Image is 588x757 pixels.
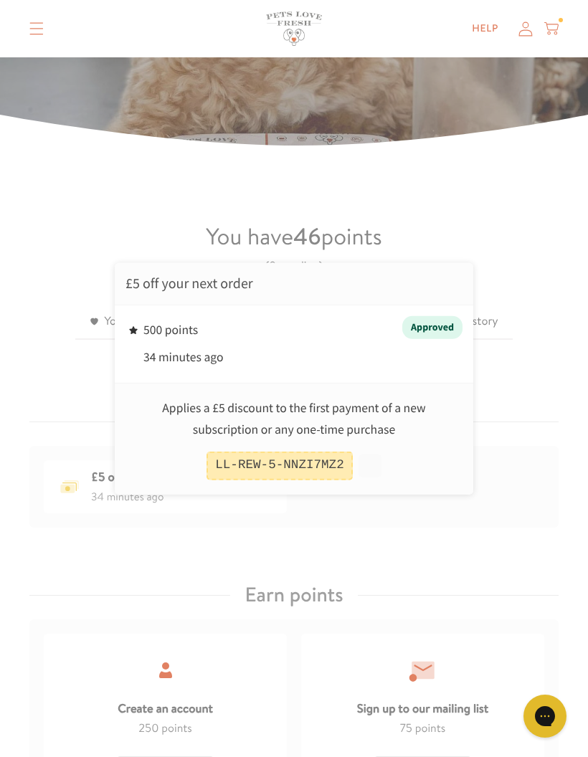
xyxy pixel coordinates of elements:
[129,320,459,341] div: 500 points
[516,690,574,743] iframe: Gorgias live chat messenger
[207,451,353,480] div: LL-REW-5-NNZI7MZ2
[129,347,459,368] div: 34 minutes ago
[129,398,459,441] div: Applies a £5 discount to the first payment of a new subscription or any one-time purchase
[125,275,253,292] span: £5 off your next order
[437,263,473,299] a: Close
[359,454,381,477] button: Copy to clipboard
[402,316,463,339] div: Approved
